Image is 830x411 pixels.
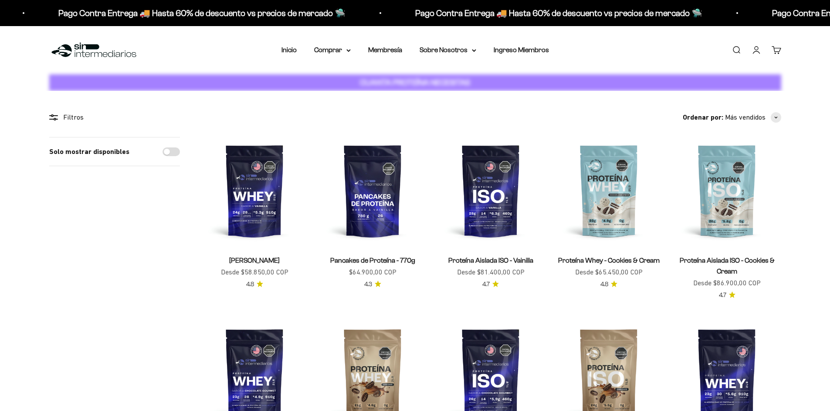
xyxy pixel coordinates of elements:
a: [PERSON_NAME] [229,257,280,264]
a: Proteína Aislada ISO - Vainilla [448,257,533,264]
a: Inicio [281,46,297,53]
button: Más vendidos [725,112,781,123]
summary: Comprar [314,44,351,56]
span: 4.7 [719,291,726,300]
a: 4.74.7 de 5.0 estrellas [719,291,735,300]
a: Proteína Aislada ISO - Cookies & Cream [680,257,775,275]
a: Pancakes de Proteína - 770g [330,257,415,264]
label: Solo mostrar disponibles [49,146,129,157]
a: 4.84.8 de 5.0 estrellas [600,280,617,289]
span: Más vendidos [725,112,766,123]
p: Pago Contra Entrega 🚚 Hasta 60% de descuento vs precios de mercado 🛸 [412,6,699,20]
a: Membresía [368,46,402,53]
a: 4.84.8 de 5.0 estrellas [246,280,263,289]
span: Ordenar por: [683,112,723,123]
sale-price: Desde $58.850,00 COP [221,267,288,278]
a: 4.34.3 de 5.0 estrellas [364,280,381,289]
sale-price: Desde $65.450,00 COP [575,267,643,278]
a: Proteína Whey - Cookies & Cream [558,257,660,264]
summary: Sobre Nosotros [420,44,476,56]
sale-price: Desde $86.900,00 COP [693,277,761,289]
p: Pago Contra Entrega 🚚 Hasta 60% de descuento vs precios de mercado 🛸 [55,6,342,20]
span: 4.3 [364,280,372,289]
span: 4.8 [600,280,608,289]
span: 4.8 [246,280,254,289]
sale-price: $64.900,00 COP [349,267,396,278]
strong: CUANTA PROTEÍNA NECESITAS [360,78,470,87]
div: Filtros [49,112,180,123]
a: 4.74.7 de 5.0 estrellas [482,280,499,289]
span: 4.7 [482,280,490,289]
a: Ingreso Miembros [494,46,549,53]
sale-price: Desde $81.400,00 COP [457,267,525,278]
